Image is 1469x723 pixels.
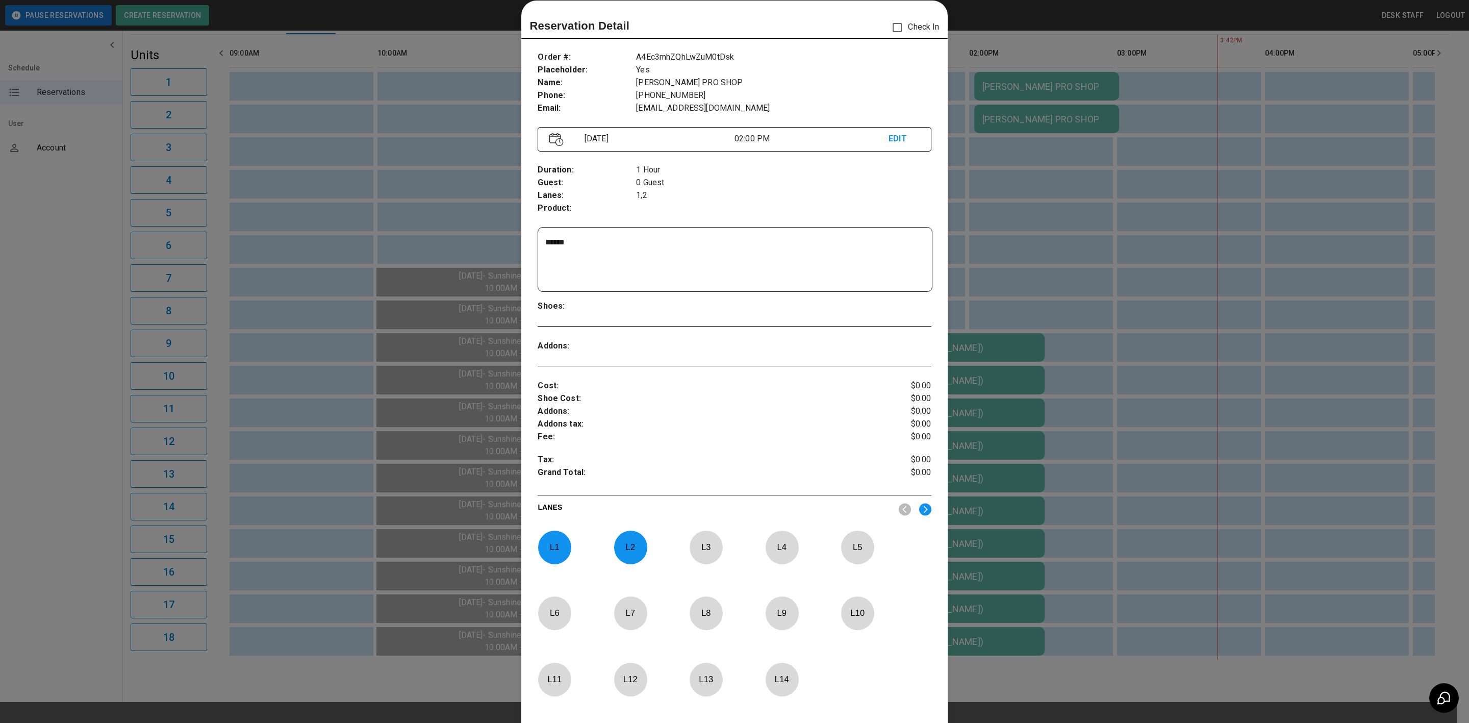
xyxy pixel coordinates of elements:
[887,17,939,38] p: Check In
[538,89,636,102] p: Phone :
[538,418,866,431] p: Addons tax :
[538,535,571,559] p: L 1
[538,340,636,353] p: Addons :
[841,535,874,559] p: L 5
[866,418,931,431] p: $0.00
[866,454,931,466] p: $0.00
[614,667,647,691] p: L 12
[538,102,636,115] p: Email :
[538,431,866,443] p: Fee :
[538,202,636,215] p: Product :
[636,64,931,77] p: Yes
[614,601,647,625] p: L 7
[765,667,799,691] p: L 14
[866,405,931,418] p: $0.00
[636,51,931,64] p: A4Ec3mhZQhLwZuM0tDsk
[636,177,931,189] p: 0 Guest
[538,77,636,89] p: Name :
[689,535,723,559] p: L 3
[899,503,911,516] img: nav_left.svg
[689,667,723,691] p: L 13
[538,177,636,189] p: Guest :
[636,89,931,102] p: [PHONE_NUMBER]
[866,380,931,392] p: $0.00
[538,300,636,313] p: Shoes :
[636,102,931,115] p: [EMAIL_ADDRESS][DOMAIN_NAME]
[538,64,636,77] p: Placeholder :
[919,503,931,516] img: right.svg
[636,189,931,202] p: 1,2
[538,466,866,482] p: Grand Total :
[765,535,799,559] p: L 4
[689,601,723,625] p: L 8
[538,601,571,625] p: L 6
[538,51,636,64] p: Order # :
[538,164,636,177] p: Duration :
[538,392,866,405] p: Shoe Cost :
[538,454,866,466] p: Tax :
[636,77,931,89] p: [PERSON_NAME] PRO SHOP
[538,380,866,392] p: Cost :
[538,405,866,418] p: Addons :
[866,431,931,443] p: $0.00
[889,133,919,145] p: EDIT
[841,601,874,625] p: L 10
[614,535,647,559] p: L 2
[549,133,564,146] img: Vector
[538,667,571,691] p: L 11
[538,189,636,202] p: Lanes :
[538,502,890,516] p: LANES
[636,164,931,177] p: 1 Hour
[765,601,799,625] p: L 9
[734,133,889,145] p: 02:00 PM
[529,17,629,34] p: Reservation Detail
[866,392,931,405] p: $0.00
[866,466,931,482] p: $0.00
[580,133,734,145] p: [DATE]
